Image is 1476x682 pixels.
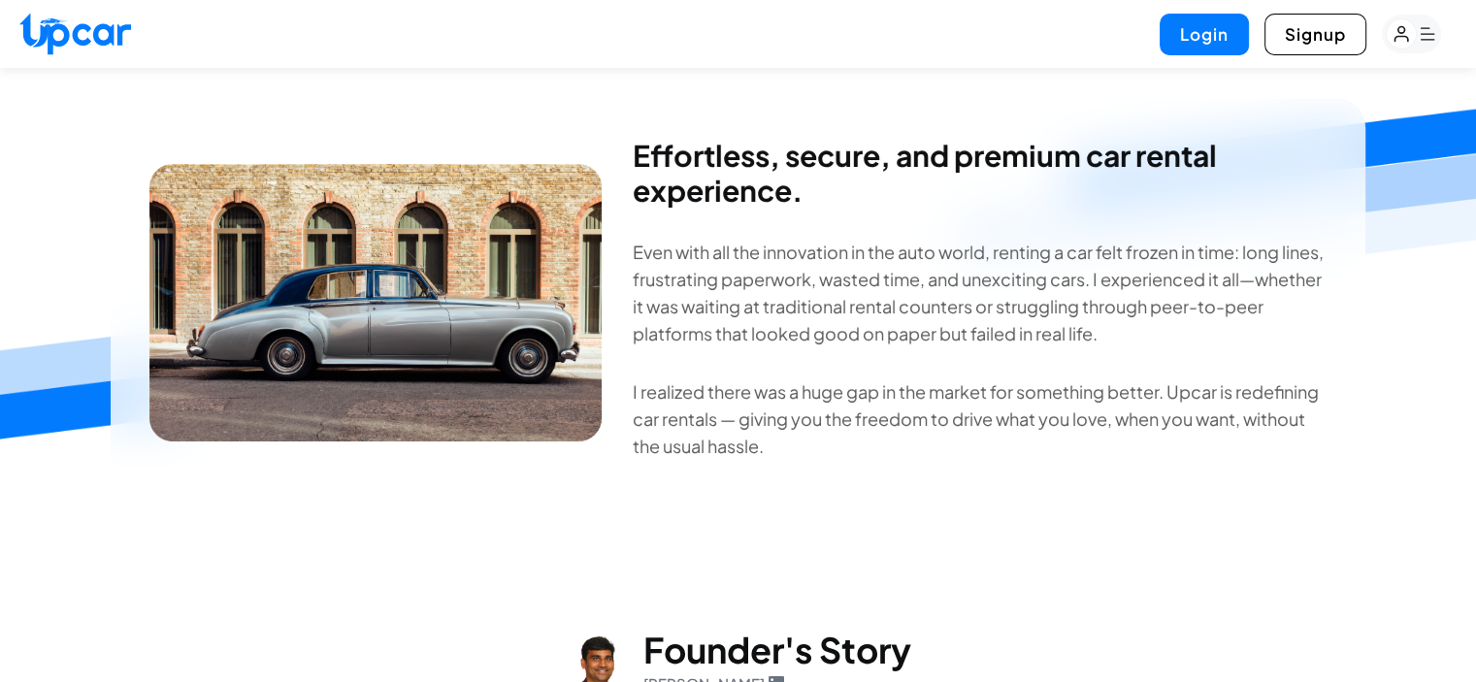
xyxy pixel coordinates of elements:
p: Even with all the innovation in the auto world, renting a car felt frozen in time: long lines, fr... [633,239,1327,347]
h2: Founder's Story [643,631,911,669]
blockquote: Effortless, secure, and premium car rental experience. [633,138,1327,208]
img: Founder [149,164,602,440]
button: Login [1160,14,1249,55]
button: Signup [1264,14,1366,55]
img: Upcar Logo [19,13,131,54]
p: I realized there was a huge gap in the market for something better. Upcar is redefining car renta... [633,378,1327,460]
